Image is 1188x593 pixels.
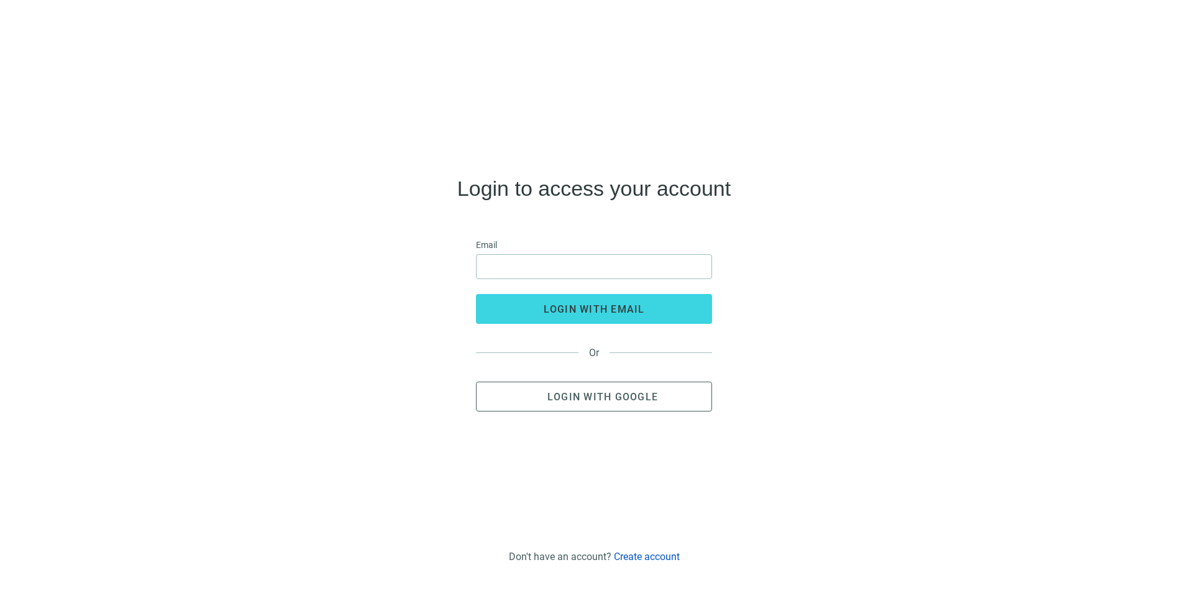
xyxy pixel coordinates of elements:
div: Don't have an account? [509,551,680,563]
span: login with email [544,303,645,315]
a: Create account [614,551,680,563]
span: Or [578,347,610,359]
span: Email [476,238,497,252]
button: login with email [476,294,712,324]
h4: Login to access your account [457,178,731,198]
span: Login with Google [547,391,658,403]
button: Login with Google [476,382,712,411]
